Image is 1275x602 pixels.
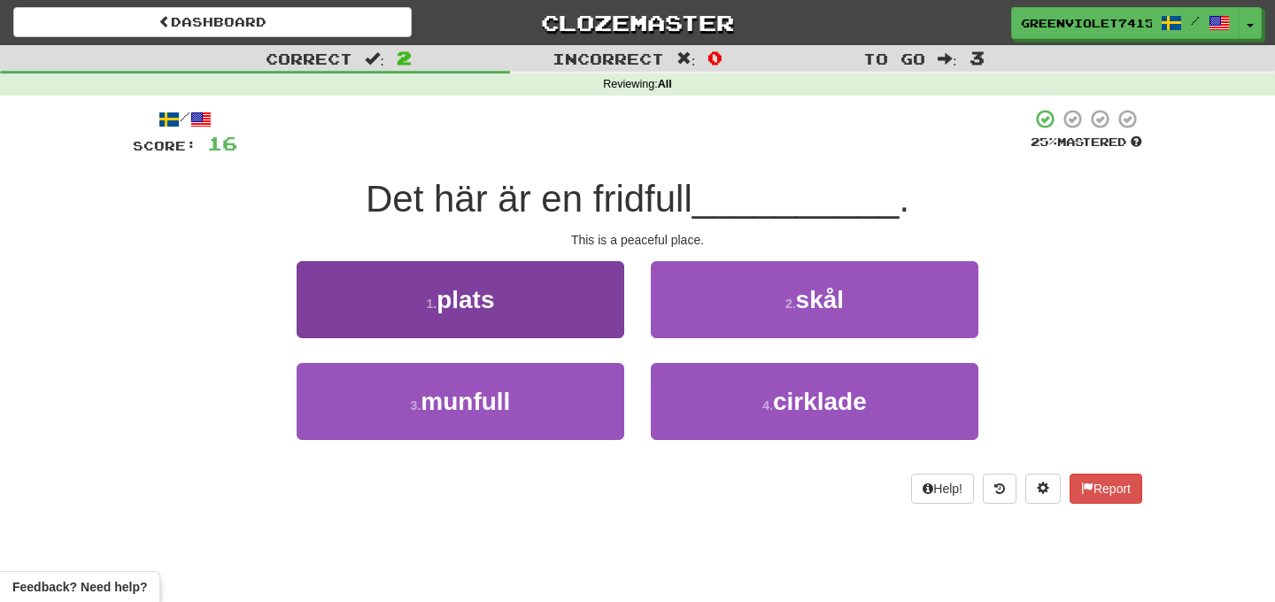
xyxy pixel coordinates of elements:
[651,363,978,440] button: 4.cirklade
[970,47,985,68] span: 3
[397,47,412,68] span: 2
[13,7,412,37] a: Dashboard
[12,578,147,596] span: Open feedback widget
[297,363,624,440] button: 3.munfull
[411,398,421,413] small: 3 .
[762,398,773,413] small: 4 .
[785,297,796,311] small: 2 .
[297,261,624,338] button: 1.plats
[266,50,352,67] span: Correct
[133,231,1142,249] div: This is a peaceful place.
[676,51,696,66] span: :
[1191,14,1200,27] span: /
[796,286,845,313] span: skål
[426,297,437,311] small: 1 .
[207,132,237,154] span: 16
[133,108,237,130] div: /
[899,178,909,220] span: .
[1070,474,1142,504] button: Report
[421,388,510,415] span: munfull
[707,47,722,68] span: 0
[911,474,974,504] button: Help!
[438,7,837,38] a: Clozemaster
[1031,135,1057,149] span: 25 %
[863,50,925,67] span: To go
[983,474,1016,504] button: Round history (alt+y)
[552,50,664,67] span: Incorrect
[1011,7,1240,39] a: GreenViolet7415 /
[1031,135,1142,150] div: Mastered
[365,51,384,66] span: :
[773,388,867,415] span: cirklade
[651,261,978,338] button: 2.skål
[938,51,957,66] span: :
[133,138,197,153] span: Score:
[1021,15,1152,31] span: GreenViolet7415
[658,78,672,90] strong: All
[692,178,900,220] span: __________
[366,178,692,220] span: Det här är en fridfull
[437,286,494,313] span: plats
